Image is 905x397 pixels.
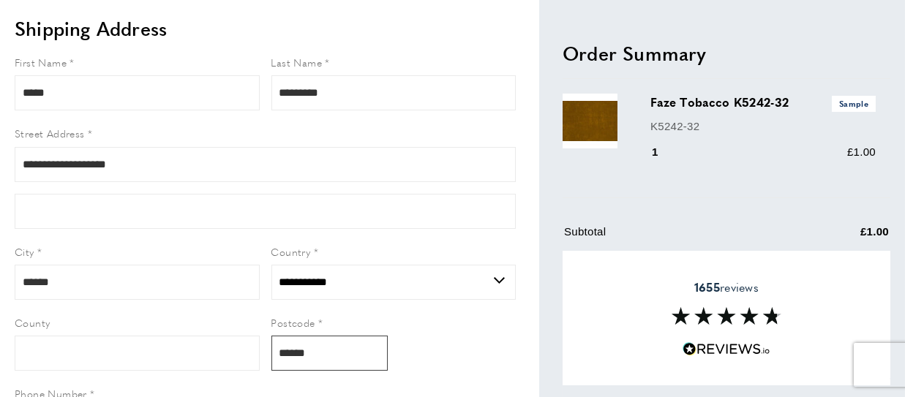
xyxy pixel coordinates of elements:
[683,342,770,356] img: Reviews.io 5 stars
[15,244,34,259] span: City
[271,244,311,259] span: Country
[650,143,679,161] div: 1
[788,223,889,252] td: £1.00
[271,315,315,330] span: Postcode
[650,117,876,135] p: K5242-32
[650,94,876,111] h3: Faze Tobacco K5242-32
[563,94,617,148] img: Faze Tobacco K5242-32
[563,39,890,66] h2: Order Summary
[694,280,759,295] span: reviews
[15,15,516,42] h2: Shipping Address
[15,55,67,69] span: First Name
[15,315,50,330] span: County
[271,55,323,69] span: Last Name
[15,126,85,140] span: Street Address
[564,223,786,252] td: Subtotal
[694,279,720,295] strong: 1655
[832,96,876,111] span: Sample
[672,307,781,325] img: Reviews section
[847,145,876,158] span: £1.00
